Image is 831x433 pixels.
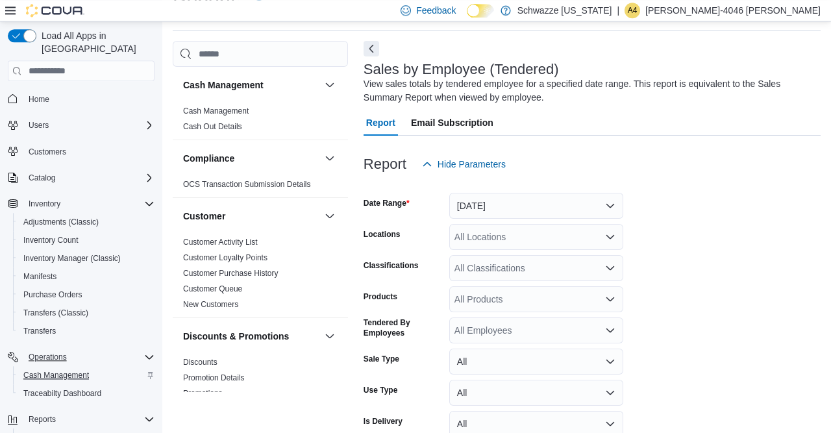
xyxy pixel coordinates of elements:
[23,370,89,380] span: Cash Management
[449,380,623,406] button: All
[364,62,559,77] h3: Sales by Employee (Tendered)
[364,41,379,56] button: Next
[23,412,61,427] button: Reports
[13,213,160,231] button: Adjustments (Classic)
[183,284,242,294] span: Customer Queue
[517,3,612,18] p: Schwazze [US_STATE]
[183,373,245,383] span: Promotion Details
[18,305,155,321] span: Transfers (Classic)
[23,217,99,227] span: Adjustments (Classic)
[605,232,615,242] button: Open list of options
[183,180,311,189] a: OCS Transaction Submission Details
[23,144,71,160] a: Customers
[625,3,640,18] div: Alex-4046 Rubin
[183,373,245,382] a: Promotion Details
[183,268,279,278] span: Customer Purchase History
[364,354,399,364] label: Sale Type
[183,269,279,278] a: Customer Purchase History
[183,253,267,263] span: Customer Loyalty Points
[23,326,56,336] span: Transfers
[3,142,160,161] button: Customers
[23,271,56,282] span: Manifests
[417,151,511,177] button: Hide Parameters
[18,287,155,303] span: Purchase Orders
[183,152,319,165] button: Compliance
[3,89,160,108] button: Home
[467,4,494,18] input: Dark Mode
[29,94,49,105] span: Home
[364,317,444,338] label: Tendered By Employees
[26,4,84,17] img: Cova
[183,238,258,247] a: Customer Activity List
[183,152,234,165] h3: Compliance
[183,299,238,310] span: New Customers
[183,253,267,262] a: Customer Loyalty Points
[23,412,155,427] span: Reports
[605,294,615,304] button: Open list of options
[364,416,403,427] label: Is Delivery
[364,198,410,208] label: Date Range
[3,348,160,366] button: Operations
[173,354,348,406] div: Discounts & Promotions
[322,328,338,344] button: Discounts & Promotions
[322,77,338,93] button: Cash Management
[23,253,121,264] span: Inventory Manager (Classic)
[23,290,82,300] span: Purchase Orders
[364,229,401,240] label: Locations
[13,231,160,249] button: Inventory Count
[18,232,155,248] span: Inventory Count
[183,358,217,367] a: Discounts
[13,304,160,322] button: Transfers (Classic)
[23,90,155,106] span: Home
[18,323,155,339] span: Transfers
[13,322,160,340] button: Transfers
[173,234,348,317] div: Customer
[18,305,93,321] a: Transfers (Classic)
[438,158,506,171] span: Hide Parameters
[23,196,155,212] span: Inventory
[183,210,319,223] button: Customer
[23,143,155,160] span: Customers
[23,349,72,365] button: Operations
[449,193,623,219] button: [DATE]
[3,116,160,134] button: Users
[29,120,49,130] span: Users
[23,92,55,107] a: Home
[183,389,223,398] a: Promotions
[18,214,104,230] a: Adjustments (Classic)
[364,385,397,395] label: Use Type
[29,173,55,183] span: Catalog
[617,3,619,18] p: |
[183,122,242,131] a: Cash Out Details
[18,251,155,266] span: Inventory Manager (Classic)
[3,410,160,428] button: Reports
[18,251,126,266] a: Inventory Manager (Classic)
[366,110,395,136] span: Report
[183,106,249,116] span: Cash Management
[18,323,61,339] a: Transfers
[29,414,56,425] span: Reports
[416,4,456,17] span: Feedback
[23,118,54,133] button: Users
[18,269,155,284] span: Manifests
[364,291,397,302] label: Products
[29,199,60,209] span: Inventory
[322,151,338,166] button: Compliance
[183,388,223,399] span: Promotions
[13,249,160,267] button: Inventory Manager (Classic)
[645,3,821,18] p: [PERSON_NAME]-4046 [PERSON_NAME]
[13,384,160,402] button: Traceabilty Dashboard
[173,103,348,140] div: Cash Management
[183,330,319,343] button: Discounts & Promotions
[183,284,242,293] a: Customer Queue
[23,349,155,365] span: Operations
[605,325,615,336] button: Open list of options
[628,3,638,18] span: A4
[411,110,493,136] span: Email Subscription
[13,267,160,286] button: Manifests
[18,214,155,230] span: Adjustments (Classic)
[18,386,155,401] span: Traceabilty Dashboard
[29,352,67,362] span: Operations
[449,349,623,375] button: All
